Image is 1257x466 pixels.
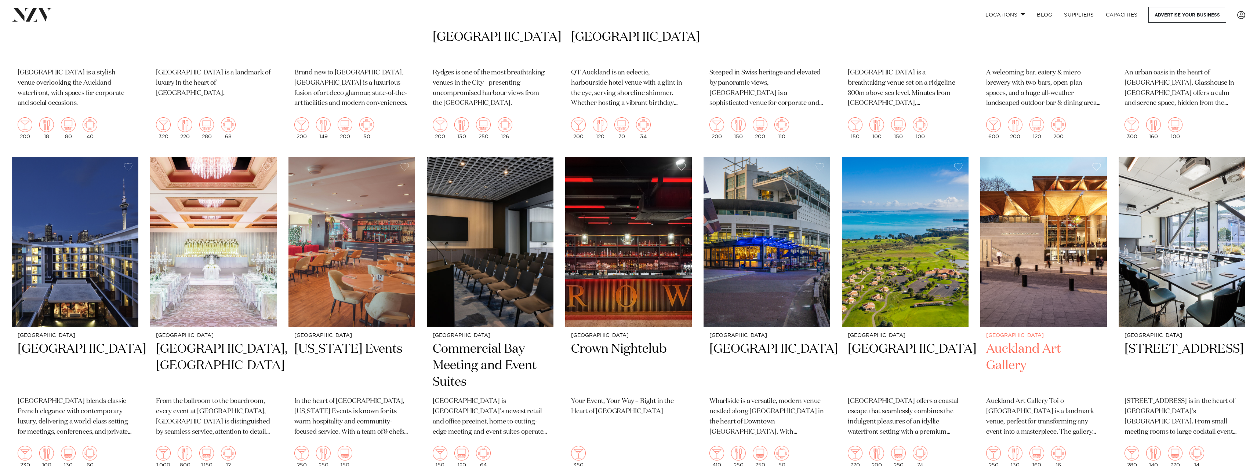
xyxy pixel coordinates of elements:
div: 68 [221,117,236,139]
small: [GEOGRAPHIC_DATA] [986,333,1101,338]
img: meeting.png [1051,117,1066,132]
small: [GEOGRAPHIC_DATA] [294,333,409,338]
img: meeting.png [498,117,512,132]
h2: [GEOGRAPHIC_DATA] [156,12,271,62]
img: cocktail.png [433,446,447,461]
div: 100 [869,117,884,139]
div: 300 [1125,117,1139,139]
img: cocktail.png [1125,446,1139,461]
img: Dining area at Texas Events in Auckland [288,157,415,327]
img: meeting.png [774,117,789,132]
img: theatre.png [891,117,906,132]
a: BLOG [1031,7,1058,23]
img: meeting.png [1189,446,1204,461]
h2: [GEOGRAPHIC_DATA] [709,341,824,390]
small: [GEOGRAPHIC_DATA] [18,333,132,338]
img: meeting.png [83,117,97,132]
img: cocktail.png [156,117,171,132]
div: 130 [454,117,469,139]
img: meeting.png [636,117,651,132]
div: 120 [593,117,607,139]
img: cocktail.png [1125,117,1139,132]
img: theatre.png [338,117,352,132]
img: cocktail.png [294,446,309,461]
h2: [GEOGRAPHIC_DATA] [18,341,132,390]
p: From the ballroom to the boardroom, every event at [GEOGRAPHIC_DATA], [GEOGRAPHIC_DATA] is distin... [156,396,271,437]
img: meeting.png [359,117,374,132]
div: 200 [1008,117,1022,139]
p: [STREET_ADDRESS] is in the heart of [GEOGRAPHIC_DATA]’s [GEOGRAPHIC_DATA]. From small meeting roo... [1125,396,1239,437]
img: dining.png [39,117,54,132]
div: 126 [498,117,512,139]
img: meeting.png [913,117,927,132]
img: theatre.png [891,446,906,461]
p: [GEOGRAPHIC_DATA] is a landmark of luxury in the heart of [GEOGRAPHIC_DATA]. [156,68,271,99]
small: [GEOGRAPHIC_DATA] [709,333,824,338]
a: Locations [980,7,1031,23]
img: nzv-logo.png [12,8,52,21]
img: theatre.png [338,446,352,461]
h2: Rydges [GEOGRAPHIC_DATA] [433,12,548,62]
img: dining.png [178,446,192,461]
div: 100 [1168,117,1182,139]
h2: [GEOGRAPHIC_DATA] [848,341,963,390]
img: dining.png [316,446,331,461]
img: theatre.png [1168,446,1182,461]
p: Steeped in Swiss heritage and elevated by panoramic views, [GEOGRAPHIC_DATA] is a sophisticated v... [709,68,824,109]
img: cocktail.png [848,446,862,461]
img: theatre.png [199,117,214,132]
img: dining.png [869,446,884,461]
p: Your Event, Your Way – Right in the Heart of [GEOGRAPHIC_DATA] [571,396,686,417]
div: 200 [18,117,32,139]
img: theatre.png [1029,446,1044,461]
img: theatre.png [199,446,214,461]
small: [GEOGRAPHIC_DATA] [848,333,963,338]
p: [GEOGRAPHIC_DATA] is [GEOGRAPHIC_DATA]'s newest retail and office precinct, home to cutting-edge ... [433,396,548,437]
img: dining.png [1146,117,1161,132]
img: cocktail.png [571,117,586,132]
p: [GEOGRAPHIC_DATA] is a stylish venue overlooking the Auckland waterfront, with spaces for corpora... [18,68,132,109]
div: 200 [433,117,447,139]
h2: [US_STATE] Events [294,341,409,390]
h2: Fantail & Turtle [986,12,1101,62]
small: [GEOGRAPHIC_DATA] [433,333,548,338]
div: 80 [61,117,76,139]
div: 150 [891,117,906,139]
small: [GEOGRAPHIC_DATA] [1125,333,1239,338]
img: cocktail.png [294,117,309,132]
img: theatre.png [1029,117,1044,132]
div: 149 [316,117,331,139]
div: 600 [986,117,1001,139]
div: 200 [753,117,767,139]
img: theatre.png [753,446,767,461]
img: dining.png [39,446,54,461]
h2: Britomart Place [18,12,132,62]
h2: [GEOGRAPHIC_DATA] [294,12,409,62]
img: cocktail.png [18,117,32,132]
h2: [GEOGRAPHIC_DATA] [709,12,824,62]
div: 320 [156,117,171,139]
p: Rydges is one of the most breathtaking venues in the City - presenting uncompromised harbour view... [433,68,548,109]
img: cocktail.png [18,446,32,461]
img: theatre.png [61,117,76,132]
p: Brand new to [GEOGRAPHIC_DATA], [GEOGRAPHIC_DATA] is a luxurious fusion of art deco glamour, stat... [294,68,409,109]
img: dining.png [178,117,192,132]
div: 220 [178,117,192,139]
p: An urban oasis in the heart of [GEOGRAPHIC_DATA]. Glasshouse in [GEOGRAPHIC_DATA] offers a calm a... [1125,68,1239,109]
div: 150 [848,117,862,139]
img: meeting.png [476,446,491,461]
p: Wharfside is a versatile, modern venue nestled along [GEOGRAPHIC_DATA] in the heart of Downtown [... [709,396,824,437]
img: meeting.png [221,117,236,132]
h2: [STREET_ADDRESS] [1125,341,1239,390]
img: theatre.png [614,117,629,132]
img: dining.png [1146,446,1161,461]
img: cocktail.png [986,117,1001,132]
div: 250 [476,117,491,139]
p: A welcoming bar, eatery & micro brewery with two bars, open plan spaces, and a huge all-weather l... [986,68,1101,109]
img: meeting.png [774,446,789,461]
img: dining.png [1008,117,1022,132]
p: QT Auckland is an eclectic, harbourside hotel venue with a glint in the eye, serving shoreline sh... [571,68,686,109]
h2: Glasshouse [1125,12,1239,62]
div: 200 [571,117,586,139]
img: cocktail.png [156,446,171,461]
